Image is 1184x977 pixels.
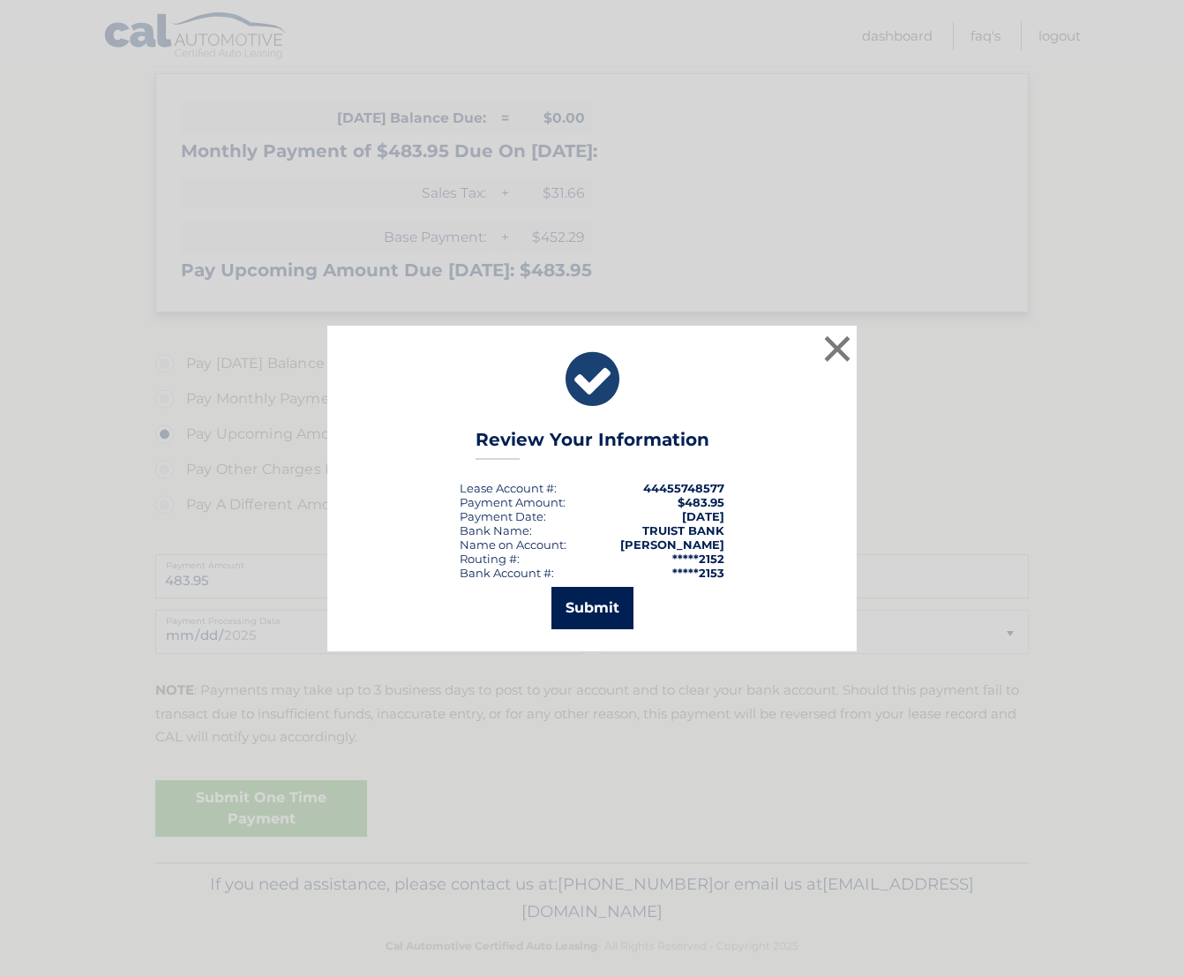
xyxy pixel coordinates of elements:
div: Payment Amount: [460,495,566,509]
div: : [460,509,546,523]
span: [DATE] [682,509,724,523]
strong: TRUIST BANK [642,523,724,537]
strong: [PERSON_NAME] [620,537,724,552]
div: Lease Account #: [460,481,557,495]
strong: 44455748577 [643,481,724,495]
button: Submit [551,587,633,629]
div: Name on Account: [460,537,566,552]
span: $483.95 [678,495,724,509]
div: Bank Name: [460,523,532,537]
button: × [820,331,855,366]
div: Routing #: [460,552,520,566]
div: Bank Account #: [460,566,554,580]
span: Payment Date [460,509,543,523]
h3: Review Your Information [476,429,709,460]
